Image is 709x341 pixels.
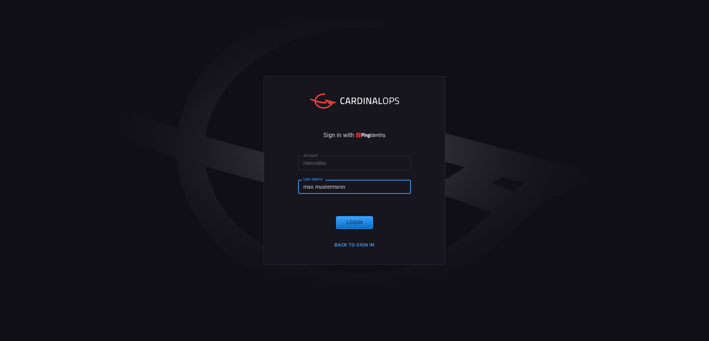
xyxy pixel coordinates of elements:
input: Type your user name [298,180,411,193]
button: Login [336,216,373,229]
label: User Name [303,176,323,182]
input: Type your account [298,156,411,170]
label: Account [303,153,318,158]
button: Back to Sign in [330,239,379,251]
img: quu4iresuhQAAAABJRU5ErkJggg== [356,133,386,138]
span: Sign in with [323,132,354,138]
